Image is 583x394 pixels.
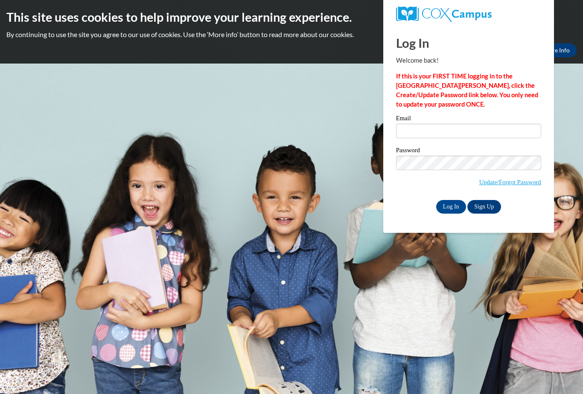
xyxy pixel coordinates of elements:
[396,72,538,108] strong: If this is your FIRST TIME logging in to the [GEOGRAPHIC_DATA][PERSON_NAME], click the Create/Upd...
[396,6,541,22] a: COX Campus
[479,179,541,185] a: Update/Forgot Password
[396,147,541,156] label: Password
[396,115,541,124] label: Email
[396,34,541,52] h1: Log In
[436,200,466,214] input: Log In
[6,9,577,26] h2: This site uses cookies to help improve your learning experience.
[536,43,577,57] a: More Info
[396,56,541,65] p: Welcome back!
[396,6,492,22] img: COX Campus
[549,360,576,387] iframe: Button to launch messaging window
[467,200,501,214] a: Sign Up
[6,30,577,39] p: By continuing to use the site you agree to our use of cookies. Use the ‘More info’ button to read...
